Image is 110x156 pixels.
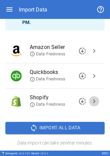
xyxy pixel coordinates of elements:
button: Import All Data [5,122,105,134]
img: Drivepoint [1,152,4,154]
span: downloading [78,47,86,55]
span: chevron_right [90,97,98,105]
span: Shopify [30,94,88,102]
h6: Data import can take several minutes. [5,139,105,147]
b: [DATE] 12:50 PM . [22,13,90,25]
span: chevron_right [90,47,98,55]
img: Shopify [11,96,22,107]
span: downloading [78,97,86,105]
span: Data Freshness [30,76,65,82]
div: Import Data [19,6,47,13]
div: BRĒZ [102,152,109,155]
span: Quickbooks [30,68,88,76]
img: Amazon Seller [11,46,22,56]
span: v 5.0.2 [40,152,48,155]
span: sync [30,124,38,132]
span: v 6.0.109 [19,152,30,155]
span: Data Freshness [30,51,65,57]
div: Drivepoint [5,152,30,155]
span: Amazon Seller [30,43,88,51]
div: Model [31,152,48,155]
span: Import All Data [39,124,80,132]
span: chevron_right [90,72,98,80]
span: downloading [78,72,86,80]
span: Data Freshness [30,102,65,107]
img: Quickbooks [11,71,22,81]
